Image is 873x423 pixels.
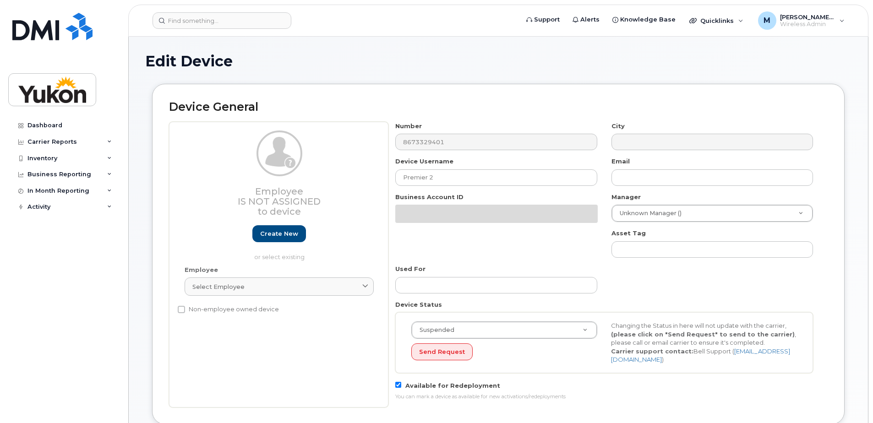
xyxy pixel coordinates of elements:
input: Available for Redeployment [395,382,401,388]
label: Used For [395,265,426,273]
a: Suspended [412,322,597,338]
a: Create new [252,225,306,242]
label: Asset Tag [611,229,646,238]
span: to device [257,206,301,217]
p: or select existing [185,253,374,261]
label: Manager [611,193,641,201]
div: You can mark a device as available for new activations/redeployments [395,393,813,401]
a: Unknown Manager () [612,205,813,222]
span: Suspended [414,326,454,334]
label: Number [395,122,422,130]
h2: Device General [169,101,828,114]
label: City [611,122,625,130]
label: Non-employee owned device [178,304,279,315]
span: Select employee [192,282,245,291]
span: Available for Redeployment [405,382,500,389]
label: Business Account ID [395,193,464,201]
a: [EMAIL_ADDRESS][DOMAIN_NAME] [611,347,790,363]
label: Device Status [395,300,442,309]
button: Send Request [411,343,473,360]
strong: (please click on "Send Request" to send to the carrier) [611,331,795,338]
h3: Employee [185,186,374,217]
div: Changing the Status in here will not update with the carrier, , please call or email carrier to e... [604,321,804,364]
a: Select employee [185,277,374,296]
input: Non-employee owned device [178,306,185,313]
label: Device Username [395,157,453,166]
strong: Carrier support contact: [611,347,693,355]
label: Email [611,157,630,166]
span: Is not assigned [238,196,321,207]
label: Employee [185,266,218,274]
span: Unknown Manager () [614,209,682,217]
h1: Edit Device [145,53,851,69]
